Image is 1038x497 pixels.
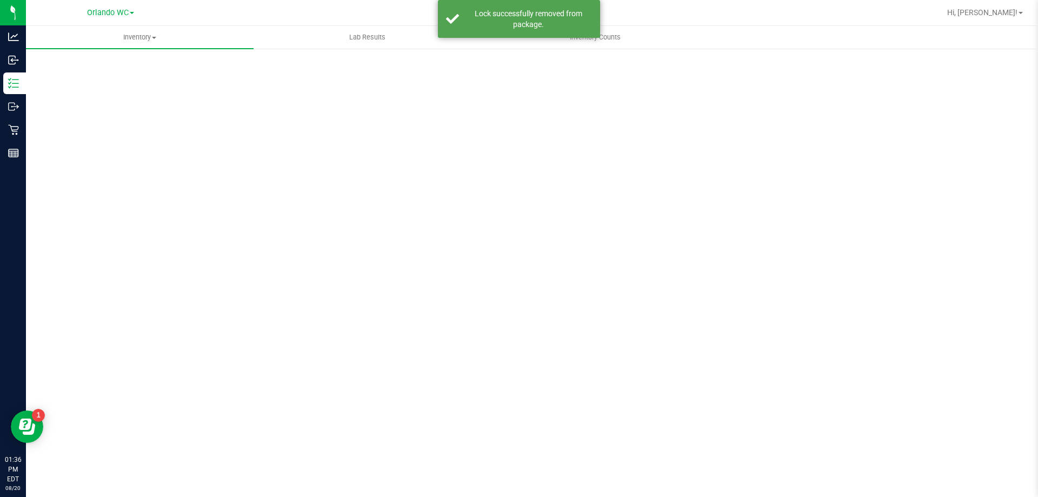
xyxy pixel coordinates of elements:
[26,32,254,42] span: Inventory
[8,55,19,65] inline-svg: Inbound
[5,455,21,484] p: 01:36 PM EDT
[26,26,254,49] a: Inventory
[5,484,21,492] p: 08/20
[335,32,400,42] span: Lab Results
[254,26,481,49] a: Lab Results
[8,124,19,135] inline-svg: Retail
[87,8,129,17] span: Orlando WC
[947,8,1017,17] span: Hi, [PERSON_NAME]!
[8,78,19,89] inline-svg: Inventory
[11,410,43,443] iframe: Resource center
[8,148,19,158] inline-svg: Reports
[8,101,19,112] inline-svg: Outbound
[32,409,45,422] iframe: Resource center unread badge
[8,31,19,42] inline-svg: Analytics
[465,8,592,30] div: Lock successfully removed from package.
